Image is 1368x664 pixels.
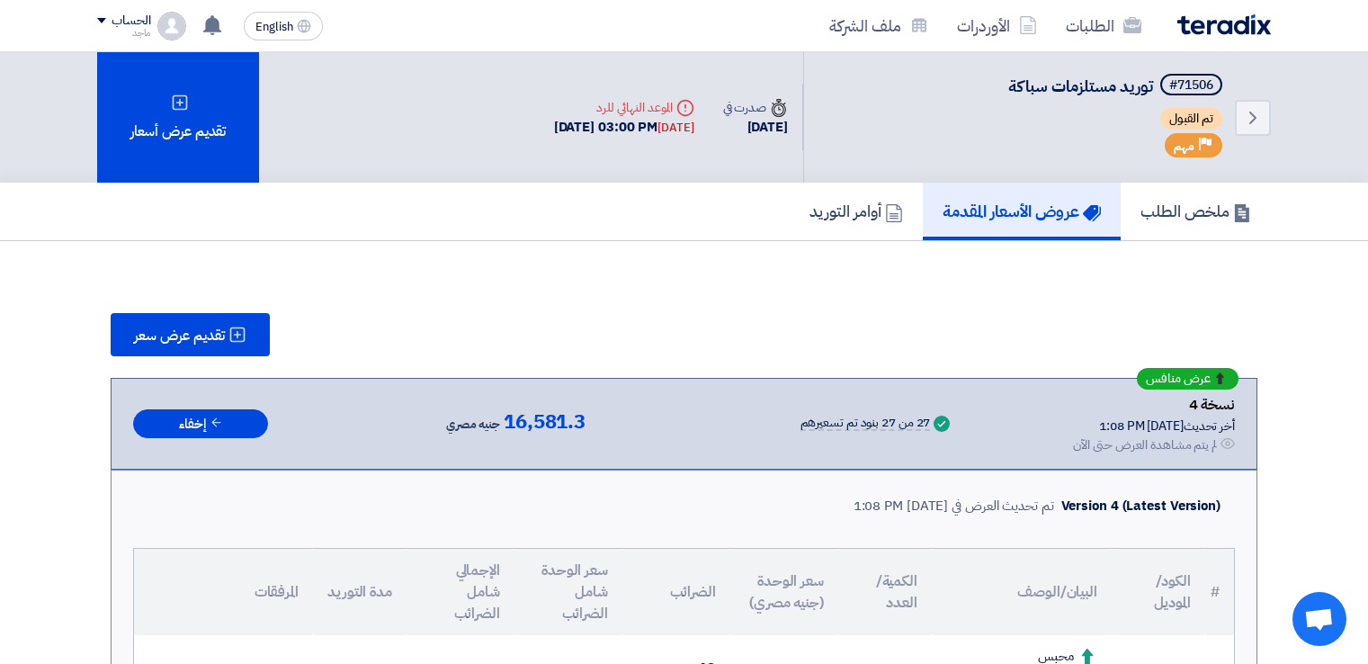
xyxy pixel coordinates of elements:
span: مهم [1174,138,1194,155]
h5: عروض الأسعار المقدمة [943,201,1101,221]
div: تم تحديث العرض في [DATE] 1:08 PM [854,496,1054,516]
span: توريد مستلزمات سباكة [1008,74,1153,98]
div: صدرت في [723,98,788,117]
span: English [255,21,293,33]
span: تم القبول [1160,108,1222,130]
h5: ملخص الطلب [1140,201,1251,221]
div: [DATE] 03:00 PM [554,117,694,138]
div: Open chat [1292,592,1346,646]
h5: توريد مستلزمات سباكة [1008,74,1226,99]
button: إخفاء [133,409,268,439]
h5: أوامر التوريد [809,201,903,221]
th: # [1205,549,1234,635]
a: الأوردرات [943,4,1051,47]
a: ملف الشركة [815,4,943,47]
div: [DATE] [723,117,788,138]
div: Version 4 (Latest Version) [1061,496,1220,516]
th: الكود/الموديل [1112,549,1205,635]
th: البيان/الوصف [932,549,1112,635]
a: الطلبات [1051,4,1156,47]
button: تقديم عرض سعر [111,313,270,356]
div: #71506 [1169,79,1213,92]
th: الإجمالي شامل الضرائب [407,549,514,635]
div: الحساب [112,13,150,29]
img: Teradix logo [1177,14,1271,35]
a: ملخص الطلب [1121,183,1271,240]
div: لم يتم مشاهدة العرض حتى الآن [1073,435,1217,454]
div: 27 من 27 بنود تم تسعيرهم [800,417,931,431]
div: أخر تحديث [DATE] 1:08 PM [1073,417,1235,435]
div: ماجد [97,28,150,38]
div: [DATE] [657,119,693,137]
a: أوامر التوريد [790,183,923,240]
span: عرض منافس [1146,372,1211,385]
span: تقديم عرض سعر [134,328,225,343]
th: الضرائب [622,549,730,635]
div: الموعد النهائي للرد [554,98,694,117]
img: profile_test.png [157,12,186,40]
button: English [244,12,323,40]
div: تقديم عرض أسعار [97,52,259,183]
th: الكمية/العدد [838,549,932,635]
a: عروض الأسعار المقدمة [923,183,1121,240]
span: جنيه مصري [446,414,500,435]
span: 16,581.3 [504,411,586,433]
th: مدة التوريد [313,549,407,635]
div: نسخة 4 [1073,393,1235,417]
th: سعر الوحدة (جنيه مصري) [730,549,838,635]
th: المرفقات [134,549,313,635]
th: سعر الوحدة شامل الضرائب [514,549,622,635]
